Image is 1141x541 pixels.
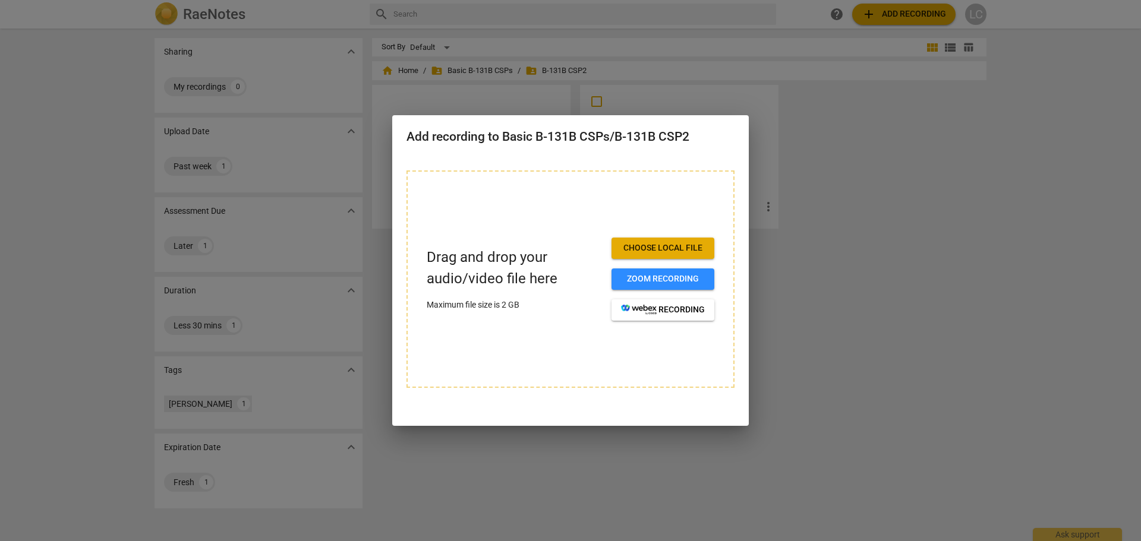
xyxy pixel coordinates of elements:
[612,238,714,259] button: Choose local file
[427,299,602,311] p: Maximum file size is 2 GB
[621,273,705,285] span: Zoom recording
[427,247,602,289] p: Drag and drop your audio/video file here
[612,299,714,321] button: recording
[621,242,705,254] span: Choose local file
[621,304,705,316] span: recording
[406,129,735,144] h2: Add recording to Basic B-131B CSPs/B-131B CSP2
[612,268,714,290] button: Zoom recording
